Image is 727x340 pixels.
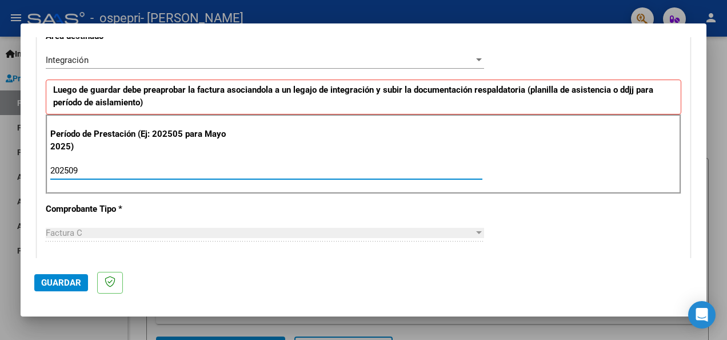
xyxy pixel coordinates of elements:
[34,274,88,291] button: Guardar
[53,85,653,108] strong: Luego de guardar debe preaprobar la factura asociandola a un legajo de integración y subir la doc...
[46,228,82,238] span: Factura C
[46,55,89,65] span: Integración
[50,128,238,153] p: Período de Prestación (Ej: 202505 para Mayo 2025)
[41,278,81,288] span: Guardar
[46,203,237,216] p: Comprobante Tipo *
[688,301,716,329] div: Open Intercom Messenger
